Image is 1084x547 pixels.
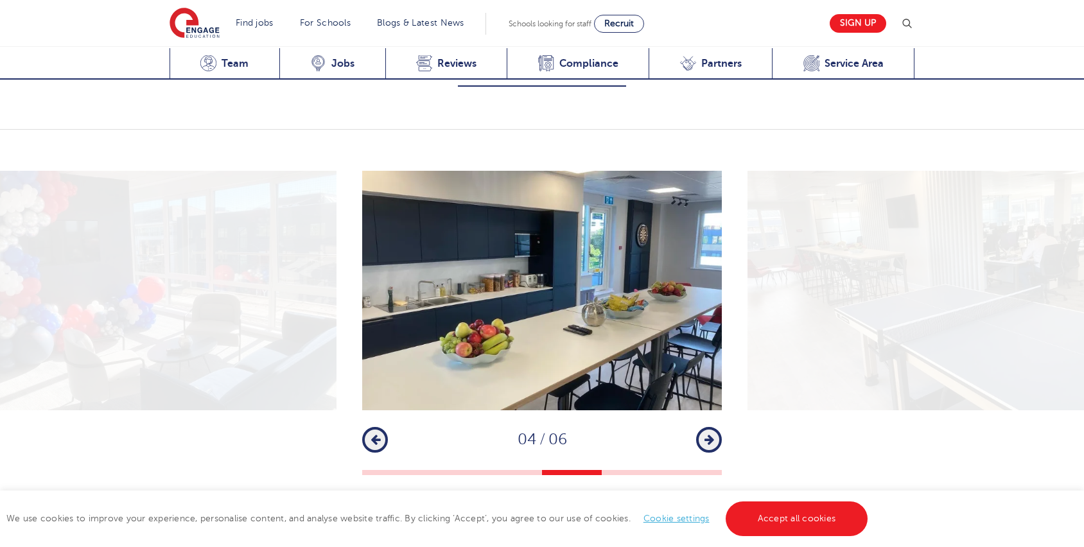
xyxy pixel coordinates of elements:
a: Cookie settings [643,514,710,523]
button: 6 of 6 [662,470,722,475]
span: Schools looking for staff [509,19,591,28]
a: Sign up [830,14,886,33]
span: Partners [701,57,742,70]
a: Partners [649,48,772,80]
a: Service Area [772,48,914,80]
button: 3 of 6 [482,470,542,475]
a: Accept all cookies [726,501,868,536]
a: Compliance [507,48,649,80]
span: Recruit [604,19,634,28]
span: Service Area [825,57,884,70]
span: Team [222,57,249,70]
span: We use cookies to improve your experience, personalise content, and analyse website traffic. By c... [6,514,871,523]
a: Jobs [279,48,385,80]
button: 4 of 6 [542,470,602,475]
a: Blogs & Latest News [377,18,464,28]
a: Recruit [594,15,644,33]
span: Jobs [331,57,354,70]
button: 2 of 6 [422,470,482,475]
button: 1 of 6 [362,470,422,475]
a: Reviews [385,48,507,80]
span: Reviews [437,57,476,70]
button: 5 of 6 [602,470,661,475]
a: For Schools [300,18,351,28]
a: Find jobs [236,18,274,28]
span: Compliance [559,57,618,70]
span: / [536,431,548,448]
a: Team [170,48,279,80]
span: 06 [548,431,567,448]
img: Engage Education [170,8,220,40]
span: 04 [518,431,536,448]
